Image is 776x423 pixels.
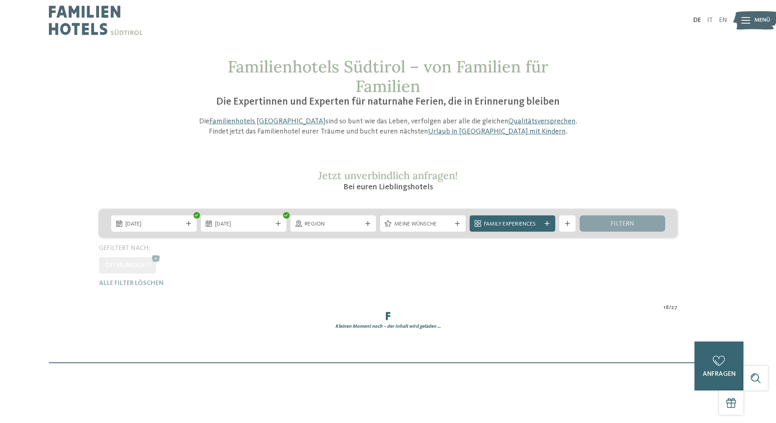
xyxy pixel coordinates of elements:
span: 18 [664,304,669,312]
span: [DATE] [125,220,182,228]
a: Qualitätsversprechen [508,118,576,125]
a: IT [707,17,713,24]
a: Urlaub in [GEOGRAPHIC_DATA] mit Kindern [428,128,566,135]
span: Die Expertinnen und Experten für naturnahe Ferien, die in Erinnerung bleiben [216,97,560,107]
span: [DATE] [215,220,272,228]
a: EN [719,17,727,24]
span: Meine Wünsche [394,220,451,228]
span: 27 [671,304,677,312]
span: / [669,304,671,312]
span: Menü [754,16,770,24]
a: Familienhotels [GEOGRAPHIC_DATA] [209,118,325,125]
span: Family Experiences [484,220,541,228]
span: anfragen [703,371,736,377]
a: anfragen [695,342,743,390]
span: Bei euren Lieblingshotels [343,183,433,191]
span: Region [305,220,362,228]
span: Jetzt unverbindlich anfragen! [318,169,458,182]
span: Familienhotels Südtirol – von Familien für Familien [228,56,548,96]
a: DE [693,17,701,24]
p: Die sind so bunt wie das Leben, verfolgen aber alle die gleichen . Findet jetzt das Familienhotel... [195,116,582,137]
div: Kleinen Moment noch – der Inhalt wird geladen … [93,323,684,330]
